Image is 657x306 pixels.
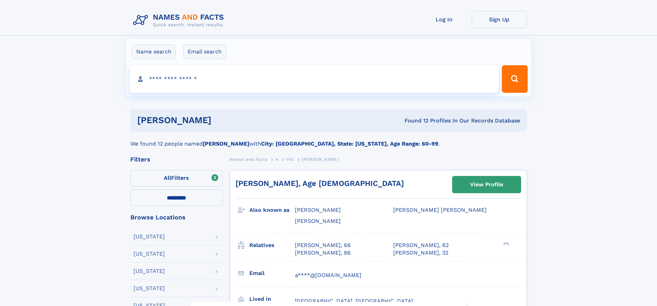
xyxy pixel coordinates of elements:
span: [PERSON_NAME] [PERSON_NAME] [393,207,487,213]
div: ❯ [501,241,510,246]
span: [PERSON_NAME] [295,207,341,213]
span: [GEOGRAPHIC_DATA], [GEOGRAPHIC_DATA] [295,298,413,304]
a: H [275,155,279,164]
h3: Relatives [249,239,295,251]
div: [US_STATE] [133,251,165,257]
span: Hill [286,157,294,162]
div: [US_STATE] [133,234,165,239]
h3: Email [249,267,295,279]
label: Filters [130,170,223,187]
span: H [275,157,279,162]
a: [PERSON_NAME], 32 [393,249,448,257]
a: [PERSON_NAME], 66 [295,241,351,249]
span: [PERSON_NAME] [302,157,339,162]
span: [PERSON_NAME] [295,218,341,224]
h1: [PERSON_NAME] [137,116,308,125]
div: [US_STATE] [133,286,165,291]
a: Names and Facts [230,155,268,164]
div: [US_STATE] [133,268,165,274]
img: Logo Names and Facts [130,11,230,30]
div: Found 12 Profiles In Our Records Database [308,117,520,125]
div: Filters [130,156,223,162]
a: Sign Up [472,11,527,28]
h3: Lived in [249,293,295,305]
div: Browse Locations [130,214,223,220]
b: [PERSON_NAME] [203,140,249,147]
a: View Profile [452,176,521,193]
a: [PERSON_NAME], 62 [393,241,449,249]
input: search input [130,65,499,93]
div: View Profile [470,177,503,193]
a: [PERSON_NAME], Age [DEMOGRAPHIC_DATA] [236,179,404,188]
span: All [164,175,171,181]
label: Name search [132,45,176,59]
button: Search Button [502,65,527,93]
a: [PERSON_NAME], 86 [295,249,351,257]
a: Hill [286,155,294,164]
label: Email search [183,45,226,59]
b: City: [GEOGRAPHIC_DATA], State: [US_STATE], Age Range: 60-99 [261,140,438,147]
h3: Also known as [249,204,295,216]
div: We found 12 people named with . [130,131,527,148]
a: Log In [417,11,472,28]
